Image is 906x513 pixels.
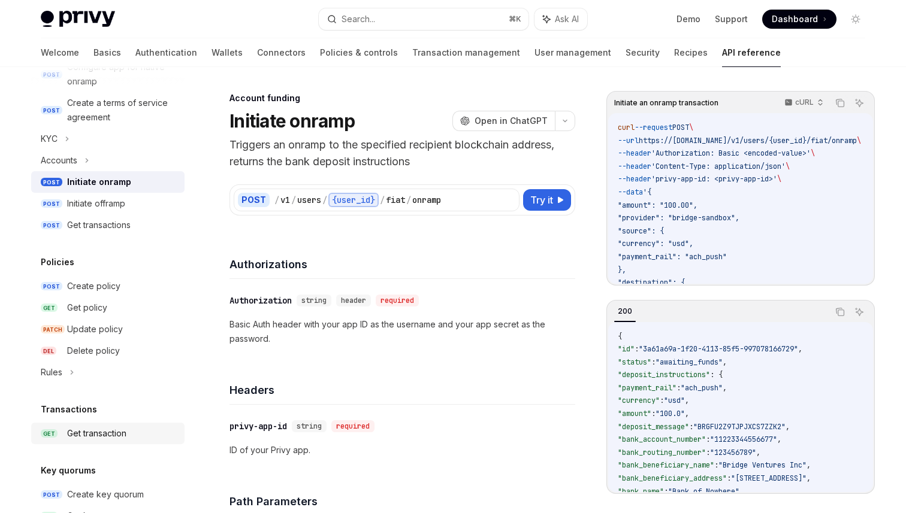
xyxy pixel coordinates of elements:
span: "bank_routing_number" [618,448,706,457]
div: / [380,194,385,206]
span: "[STREET_ADDRESS]" [731,473,807,483]
div: 200 [614,304,636,318]
span: : { [710,370,723,380]
a: PATCHUpdate policy [31,318,185,340]
p: Triggers an onramp to the specified recipient blockchain address, returns the bank deposit instru... [229,136,575,170]
span: --header [618,148,651,158]
span: \ [857,136,861,145]
a: Welcome [41,38,79,67]
span: \ [811,148,815,158]
a: Wallets [212,38,243,67]
div: Initiate onramp [67,175,131,189]
span: "source": { [618,226,664,236]
span: Ask AI [555,13,579,25]
span: "currency" [618,396,660,405]
span: , [807,473,811,483]
span: "100.0" [656,409,685,418]
span: "deposit_message" [618,422,689,432]
div: users [297,194,321,206]
div: / [406,194,411,206]
h4: Authorizations [229,256,575,272]
a: API reference [722,38,781,67]
div: Initiate offramp [67,196,125,211]
span: 'privy-app-id: <privy-app-id>' [651,174,777,184]
span: Dashboard [772,13,818,25]
span: : [651,357,656,367]
span: "currency": "usd", [618,239,693,248]
a: POSTCreate a terms of service agreement [31,92,185,128]
span: "bank_beneficiary_address" [618,473,727,483]
span: "123456789" [710,448,756,457]
h4: Path Parameters [229,493,575,509]
span: : [706,448,710,457]
h5: Transactions [41,402,97,417]
span: ⌘ K [509,14,521,24]
span: POST [41,106,62,115]
div: privy-app-id [229,420,287,432]
span: "payment_rail": "ach_push" [618,252,727,262]
div: Get policy [67,300,107,315]
button: Ask AI [534,8,587,30]
h5: Policies [41,255,74,269]
span: GET [41,303,58,312]
span: , [798,344,802,354]
span: DEL [41,347,56,356]
span: "payment_rail" [618,383,677,393]
div: onramp [412,194,441,206]
span: "bank_account_number" [618,435,706,444]
span: "Bank of Nowhere" [668,487,739,496]
span: --data [618,187,643,197]
div: Account funding [229,92,575,104]
span: : [660,396,664,405]
span: : [651,409,656,418]
span: 'Authorization: Basic <encoded-value>' [651,148,811,158]
button: Copy the contents from the code block [832,95,848,111]
span: , [807,460,811,470]
p: Basic Auth header with your app ID as the username and your app secret as the password. [229,317,575,346]
button: Toggle dark mode [846,10,865,29]
div: KYC [41,132,58,146]
span: "awaiting_funds" [656,357,723,367]
span: "3a61a69a-1f20-4113-85f5-997078166729" [639,344,798,354]
span: : [727,473,731,483]
div: v1 [280,194,290,206]
span: --header [618,162,651,171]
span: : [689,422,693,432]
div: Get transactions [67,218,131,232]
span: : [677,383,681,393]
span: "BRGFU2Z9TJPJXCS7ZZK2" [693,422,786,432]
span: , [685,409,689,418]
p: ID of your Privy app. [229,443,575,457]
span: POST [41,221,62,230]
span: Try it [530,193,553,207]
button: Try it [523,189,571,211]
div: / [274,194,279,206]
div: Rules [41,365,62,380]
span: https://[DOMAIN_NAME]/v1/users/{user_id}/fiat/onramp [639,136,857,145]
span: "bank_beneficiary_name" [618,460,714,470]
div: fiat [386,194,405,206]
span: PATCH [41,325,65,334]
span: }, [618,265,626,275]
a: Demo [677,13,700,25]
span: , [756,448,760,457]
div: Delete policy [67,344,120,358]
button: Copy the contents from the code block [832,304,848,320]
span: --header [618,174,651,184]
h4: Headers [229,382,575,398]
span: \ [786,162,790,171]
span: "deposit_instructions" [618,370,710,380]
span: "usd" [664,396,685,405]
span: 'Content-Type: application/json' [651,162,786,171]
span: curl [618,123,635,132]
a: User management [534,38,611,67]
h1: Initiate onramp [229,110,355,132]
span: POST [41,199,62,208]
p: cURL [795,98,814,107]
a: POSTCreate key quorum [31,484,185,505]
a: Dashboard [762,10,836,29]
span: POST [41,490,62,499]
span: string [301,296,327,305]
span: , [777,435,781,444]
span: header [341,296,366,305]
